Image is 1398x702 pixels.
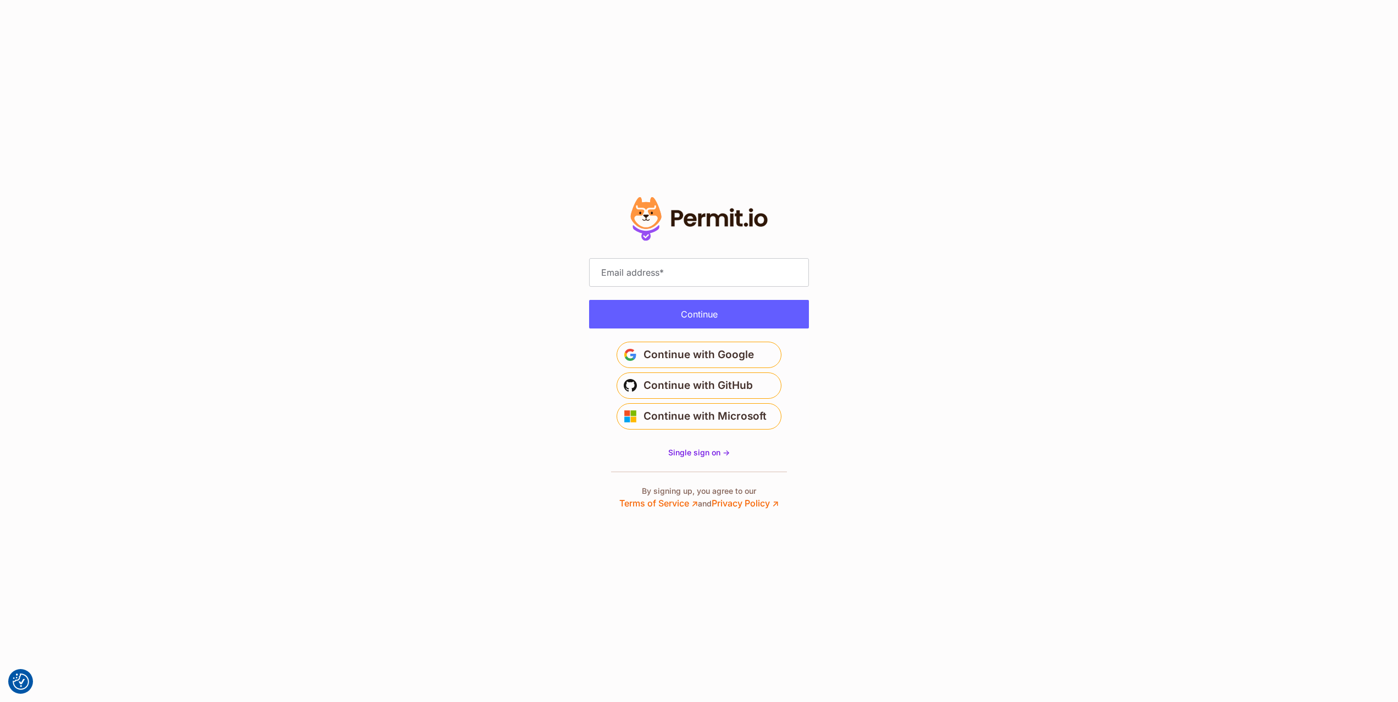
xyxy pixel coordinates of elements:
[643,408,767,425] span: Continue with Microsoft
[712,498,779,509] a: Privacy Policy ↗
[589,300,809,328] button: Continue
[668,447,730,458] a: Single sign on ->
[643,346,754,364] span: Continue with Google
[13,673,29,690] button: Consent Preferences
[617,372,781,399] button: Continue with GitHub
[13,673,29,690] img: Revisit consent button
[619,498,698,509] a: Terms of Service ↗
[619,486,779,510] p: By signing up, you agree to our and
[668,448,730,457] span: Single sign on ->
[643,377,753,394] span: Continue with GitHub
[617,403,781,430] button: Continue with Microsoft
[617,342,781,368] button: Continue with Google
